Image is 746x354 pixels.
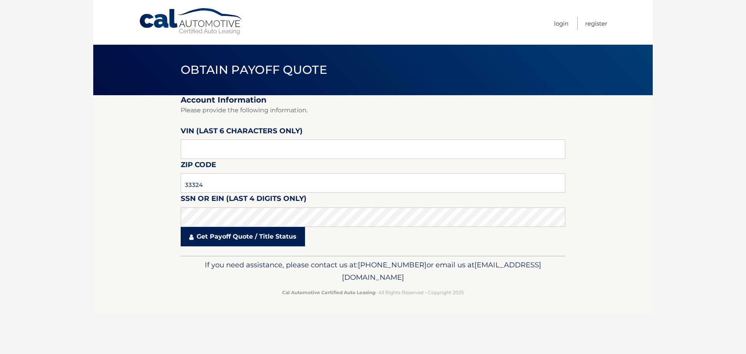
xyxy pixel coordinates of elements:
[139,8,244,35] a: Cal Automotive
[554,17,568,30] a: Login
[186,288,560,296] p: - All Rights Reserved - Copyright 2025
[181,125,303,140] label: VIN (last 6 characters only)
[181,95,565,105] h2: Account Information
[585,17,607,30] a: Register
[181,63,327,77] span: Obtain Payoff Quote
[181,105,565,116] p: Please provide the following information.
[181,227,305,246] a: Get Payoff Quote / Title Status
[181,193,307,207] label: SSN or EIN (last 4 digits only)
[358,260,427,269] span: [PHONE_NUMBER]
[181,159,216,173] label: Zip Code
[282,289,375,295] strong: Cal Automotive Certified Auto Leasing
[186,259,560,284] p: If you need assistance, please contact us at: or email us at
